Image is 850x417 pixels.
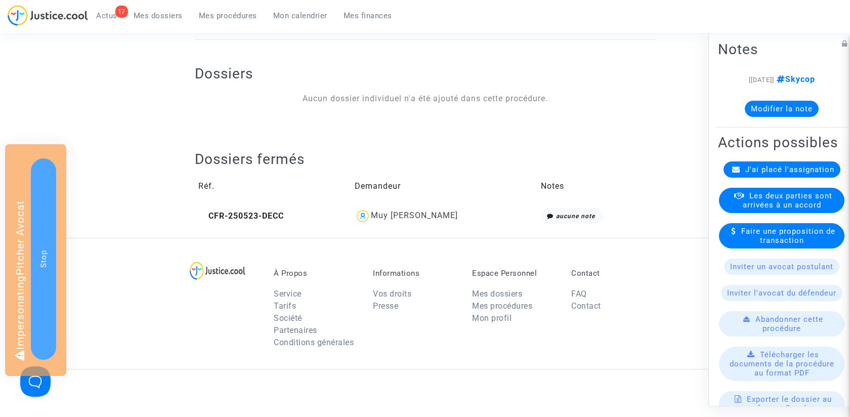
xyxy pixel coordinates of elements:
[472,313,512,323] a: Mon profil
[274,325,317,335] a: Partenaires
[88,8,125,23] a: 17Actus
[195,168,351,204] td: Réf.
[335,8,400,23] a: Mes finances
[205,93,646,105] div: Aucun dossier individuel n'a été ajouté dans cette procédure.
[537,168,655,204] td: Notes
[273,11,327,20] span: Mon calendrier
[556,213,595,220] i: aucune note
[274,269,358,278] p: À Propos
[373,301,398,311] a: Presse
[274,301,296,311] a: Tarifs
[198,211,284,221] span: CFR-250523-DECC
[344,11,392,20] span: Mes finances
[191,8,265,23] a: Mes procédures
[747,395,832,413] span: Exporter le dossier au format Excel
[571,289,587,299] a: FAQ
[373,289,411,299] a: Vos droits
[745,101,819,117] button: Modifier la note
[355,208,371,224] img: icon-user.svg
[472,289,522,299] a: Mes dossiers
[472,269,556,278] p: Espace Personnel
[472,301,532,311] a: Mes procédures
[351,168,537,204] td: Demandeur
[571,301,601,311] a: Contact
[755,315,823,333] span: Abandonner cette procédure
[115,6,128,18] div: 17
[8,5,88,26] img: jc-logo.svg
[96,11,117,20] span: Actus
[718,40,845,58] h2: Notes
[190,262,246,280] img: logo-lg.svg
[727,288,836,298] span: Inviter l'avocat du défendeur
[730,350,834,378] span: Télécharger les documents de la procédure au format PDF
[741,227,835,245] span: Faire une proposition de transaction
[134,11,183,20] span: Mes dossiers
[745,165,834,174] span: J'ai placé l'assignation
[5,144,66,376] div: Impersonating
[39,250,48,268] span: Stop
[274,289,302,299] a: Service
[718,134,845,151] h2: Actions possibles
[743,191,832,210] span: Les deux parties sont arrivées à un accord
[730,262,833,271] span: Inviter un avocat postulant
[125,8,191,23] a: Mes dossiers
[373,269,457,278] p: Informations
[265,8,335,23] a: Mon calendrier
[195,150,305,168] h2: Dossiers fermés
[774,74,815,84] span: Skycop
[199,11,257,20] span: Mes procédures
[371,211,458,220] div: Muy [PERSON_NAME]
[195,65,253,82] h2: Dossiers
[749,76,774,84] span: [[DATE]]
[20,366,51,397] iframe: Help Scout Beacon - Open
[274,313,302,323] a: Société
[274,338,354,347] a: Conditions générales
[31,158,56,360] button: Stop
[571,269,655,278] p: Contact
